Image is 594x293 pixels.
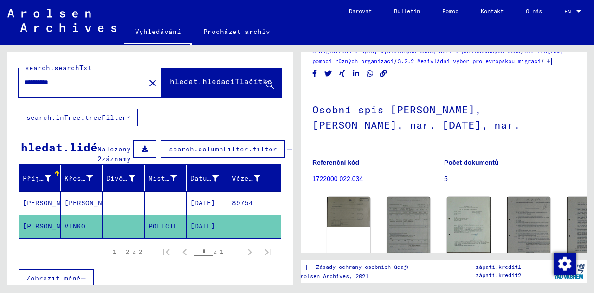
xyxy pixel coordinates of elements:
[135,27,181,36] font: Vyhledávání
[240,242,259,261] button: Další stránka
[145,165,187,191] mat-header-cell: Místo narození
[554,253,576,275] img: Změna souhlasu
[192,20,281,43] a: Procházet archiv
[259,242,278,261] button: Poslední stránka
[553,252,575,274] div: Změna souhlasu
[25,64,92,72] font: search.searchTxt
[312,159,359,166] font: Referenční kód
[379,68,388,79] button: Kopírovat odkaz
[541,57,545,65] font: /
[190,171,230,186] div: Datum narození
[507,197,550,258] img: 001.jpg
[148,171,188,186] div: Místo narození
[113,248,142,255] font: 1 – 2 z 2
[26,274,81,282] font: Zobrazit méně
[552,260,587,283] img: yv_logo.png
[203,27,270,36] font: Procházet archiv
[323,68,333,79] button: Sdílet na Twitteru
[316,263,439,270] font: Zásady ochrany osobních údajů v zápatí
[447,197,490,253] img: 001.jpg
[387,197,430,258] img: 001.jpg
[190,199,215,207] font: [DATE]
[124,20,192,45] a: Vyhledávání
[337,68,347,79] button: Sdílet na Xingu
[312,103,520,131] font: Osobní spis [PERSON_NAME], [PERSON_NAME], nar. [DATE], nar.
[232,174,265,182] font: Vězeň č.
[162,68,282,97] button: hledat.hledacíTlačítko
[143,73,162,92] button: Jasný
[175,242,194,261] button: Předchozí stránka
[21,140,97,154] font: hledat.lidé
[442,7,458,14] font: Pomoc
[309,262,451,272] a: Zásady ochrany osobních údajů v zápatí
[102,155,131,163] font: záznamy
[19,165,61,191] mat-header-cell: Příjmení
[312,175,363,182] a: 1722000 022.034
[23,174,56,182] font: Příjmení
[444,175,448,182] font: 5
[19,109,138,126] button: search.inTree.treeFilter
[190,174,249,182] font: Datum narození
[327,197,370,227] img: 001.jpg
[65,171,104,186] div: Křestní jméno
[365,68,375,79] button: Sdílet na WhatsAppu
[106,174,152,182] font: Dívčí jméno
[97,145,131,163] font: Nalezeny 2
[65,199,119,207] font: [PERSON_NAME]
[351,68,361,79] button: Sdílet na LinkedInu
[232,171,272,186] div: Vězeň č.
[23,199,77,207] font: [PERSON_NAME]
[106,171,146,186] div: Dívčí jméno
[564,8,571,15] font: EN
[187,165,228,191] mat-header-cell: Datum narození
[157,242,175,261] button: První stránka
[304,263,309,271] font: |
[228,165,281,191] mat-header-cell: Vězeň č.
[161,140,285,158] button: search.columnFilter.filter
[444,159,498,166] font: Počet dokumentů
[23,171,63,186] div: Příjmení
[394,57,398,65] font: /
[258,273,368,280] font: Copyright © Arolsen Archives, 2021
[170,77,272,86] font: hledat.hledacíTlačítko
[213,248,223,255] font: z 1
[349,7,372,14] font: Darovat
[310,68,320,79] button: Sdílet na Facebooku
[26,113,127,122] font: search.inTree.treeFilter
[232,199,253,207] font: 89754
[147,78,158,89] mat-icon: close
[61,165,103,191] mat-header-cell: Křestní jméno
[190,222,215,230] font: [DATE]
[476,272,521,279] font: zápatí.kredit2
[148,174,207,182] font: Místo narození
[19,269,94,287] button: Zobrazit méně
[394,7,420,14] font: Bulletin
[398,58,541,65] a: 3.2.2 Mezivládní výbor pro evropskou migraci
[103,165,144,191] mat-header-cell: Dívčí jméno
[312,48,520,55] a: 3 Registrace a spisy vysídlených osob, dětí a pohřešovaných osob
[23,222,77,230] font: [PERSON_NAME]
[481,7,504,14] font: Kontakt
[65,174,119,182] font: Křestní jméno
[476,263,521,270] font: zápatí.kredit1
[169,145,277,153] font: search.columnFilter.filter
[7,9,116,32] img: Arolsen_neg.svg
[148,222,178,230] font: POLICIE
[526,7,542,14] font: O nás
[65,222,85,230] font: VINKO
